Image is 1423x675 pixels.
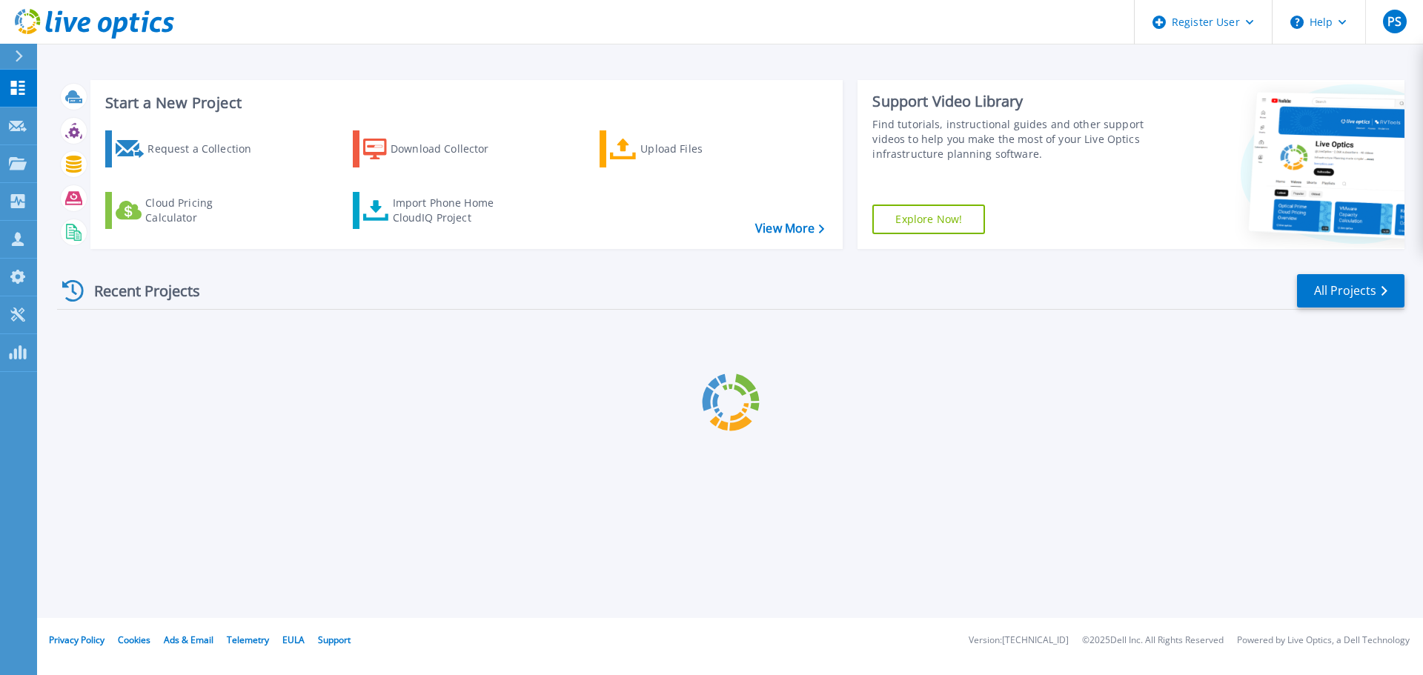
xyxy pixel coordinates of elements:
div: Request a Collection [147,134,266,164]
a: Cloud Pricing Calculator [105,192,271,229]
span: PS [1387,16,1402,27]
div: Find tutorials, instructional guides and other support videos to help you make the most of your L... [872,117,1151,162]
a: Explore Now! [872,205,985,234]
div: Cloud Pricing Calculator [145,196,264,225]
a: Upload Files [600,130,765,167]
li: Version: [TECHNICAL_ID] [969,636,1069,645]
a: Cookies [118,634,150,646]
a: Support [318,634,351,646]
a: EULA [282,634,305,646]
li: Powered by Live Optics, a Dell Technology [1237,636,1410,645]
li: © 2025 Dell Inc. All Rights Reserved [1082,636,1224,645]
a: Ads & Email [164,634,213,646]
a: View More [755,222,824,236]
div: Recent Projects [57,273,220,309]
a: Download Collector [353,130,518,167]
div: Download Collector [391,134,509,164]
a: Telemetry [227,634,269,646]
div: Import Phone Home CloudIQ Project [393,196,508,225]
a: Privacy Policy [49,634,105,646]
a: Request a Collection [105,130,271,167]
h3: Start a New Project [105,95,824,111]
div: Support Video Library [872,92,1151,111]
div: Upload Files [640,134,759,164]
a: All Projects [1297,274,1404,307]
